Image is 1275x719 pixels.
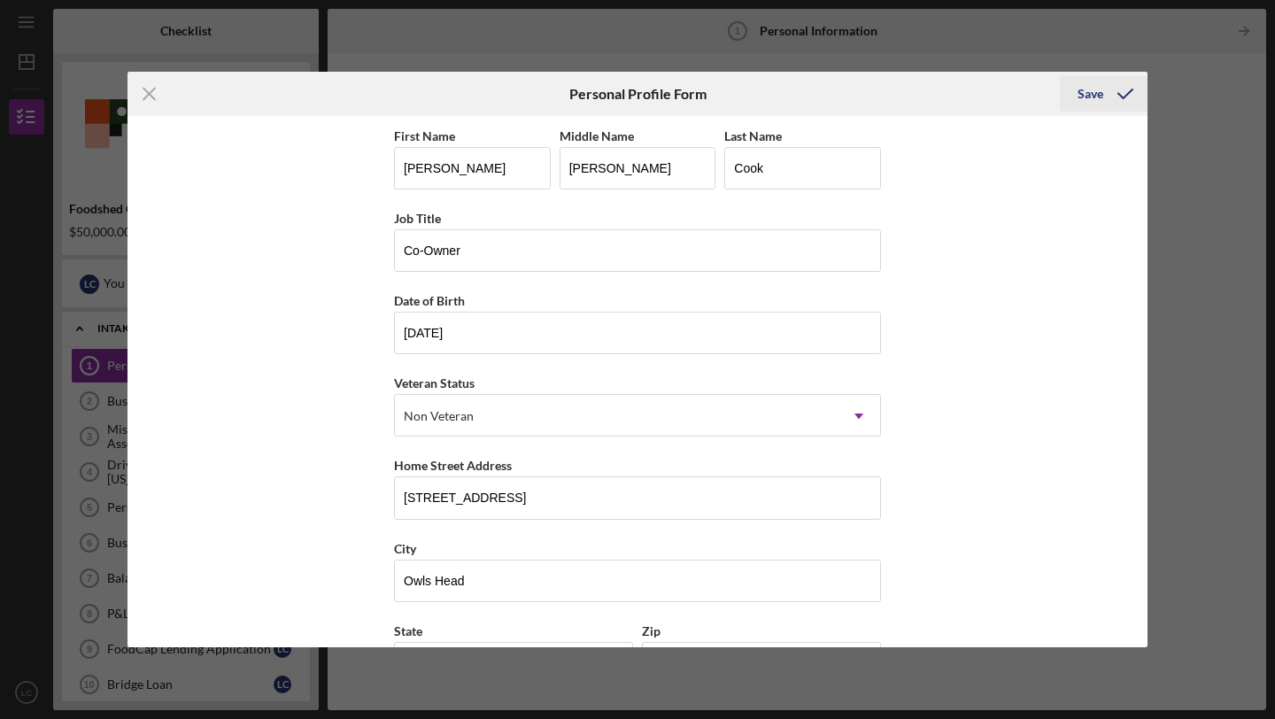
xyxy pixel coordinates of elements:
[642,623,661,638] label: Zip
[394,128,455,143] label: First Name
[404,409,474,423] div: Non Veteran
[724,128,782,143] label: Last Name
[394,211,441,226] label: Job Title
[1060,76,1147,112] button: Save
[569,86,707,102] h6: Personal Profile Form
[394,293,465,308] label: Date of Birth
[394,541,416,556] label: City
[1078,76,1103,112] div: Save
[560,128,634,143] label: Middle Name
[394,458,512,473] label: Home Street Address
